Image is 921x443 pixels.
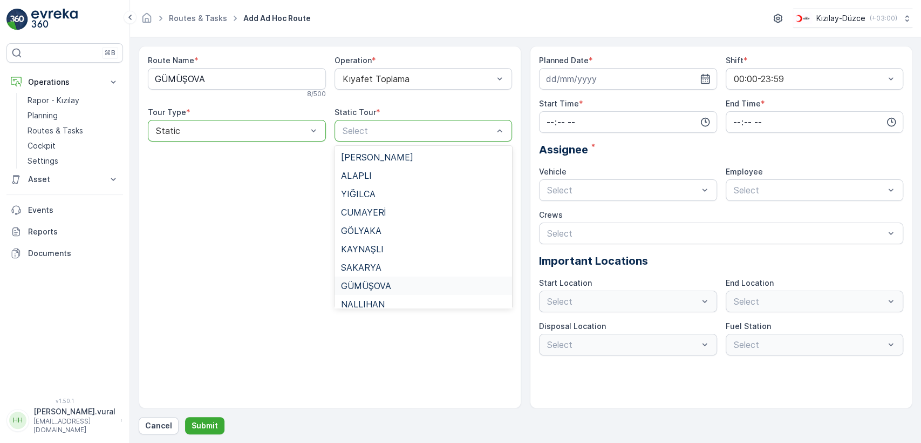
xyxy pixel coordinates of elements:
p: Asset [28,174,101,185]
button: Kızılay-Düzce(+03:00) [793,9,912,28]
p: Planning [28,110,58,121]
label: Tour Type [148,108,186,117]
span: KAYNAŞLI [341,244,384,254]
a: Routes & Tasks [23,123,123,138]
a: Homepage [141,16,153,25]
p: Rapor - Kızılay [28,95,79,106]
img: logo_light-DOdMpM7g.png [31,9,78,30]
a: Planning [23,108,123,123]
span: SAKARYA [341,263,381,272]
span: v 1.50.1 [6,398,123,404]
label: End Time [726,99,761,108]
label: End Location [726,278,774,287]
a: Documents [6,243,123,264]
p: Routes & Tasks [28,125,83,136]
a: Cockpit [23,138,123,153]
label: Shift [726,56,743,65]
button: Submit [185,417,224,434]
button: Asset [6,169,123,190]
p: Select [547,227,884,240]
p: Select [343,124,494,137]
img: logo [6,9,28,30]
label: Start Time [539,99,579,108]
p: Reports [28,226,119,237]
span: NALLIHAN [341,299,385,309]
p: Cockpit [28,140,56,151]
p: Events [28,205,119,216]
p: Kızılay-Düzce [816,13,865,24]
p: Submit [192,420,218,431]
button: Operations [6,71,123,93]
label: Planned Date [539,56,589,65]
p: Select [547,184,698,197]
p: [EMAIL_ADDRESS][DOMAIN_NAME] [33,417,115,434]
span: ALAPLI [341,171,372,180]
img: download_svj7U3e.png [793,12,812,24]
p: Cancel [145,420,172,431]
div: HH [9,412,26,429]
span: GÖLYAKA [341,226,381,236]
p: [PERSON_NAME].vural [33,406,115,417]
p: 8 / 500 [307,90,326,98]
p: Select [734,184,885,197]
span: [PERSON_NAME] [341,152,413,162]
label: Disposal Location [539,321,606,331]
span: YIĞILCA [341,189,376,199]
span: Assignee [539,142,588,158]
span: CUMAYERİ [341,207,386,217]
span: Add Ad Hoc Route [241,13,313,24]
span: GÜMÜŞOVA [341,281,391,291]
a: Rapor - Kızılay [23,93,123,108]
input: dd/mm/yyyy [539,68,717,90]
button: HH[PERSON_NAME].vural[EMAIL_ADDRESS][DOMAIN_NAME] [6,406,123,434]
p: Settings [28,156,58,166]
p: Important Locations [539,253,903,269]
label: Route Name [148,56,194,65]
p: Documents [28,248,119,259]
p: ⌘B [105,49,115,57]
button: Cancel [139,417,179,434]
label: Fuel Station [726,321,771,331]
a: Events [6,199,123,221]
label: Crews [539,210,563,219]
label: Vehicle [539,167,567,176]
label: Start Location [539,278,592,287]
label: Operation [335,56,372,65]
a: Routes & Tasks [169,14,227,23]
p: ( +03:00 ) [870,14,897,23]
label: Static Tour [335,108,376,117]
a: Settings [23,153,123,169]
p: Operations [28,77,101,88]
a: Reports [6,221,123,243]
label: Employee [726,167,763,176]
